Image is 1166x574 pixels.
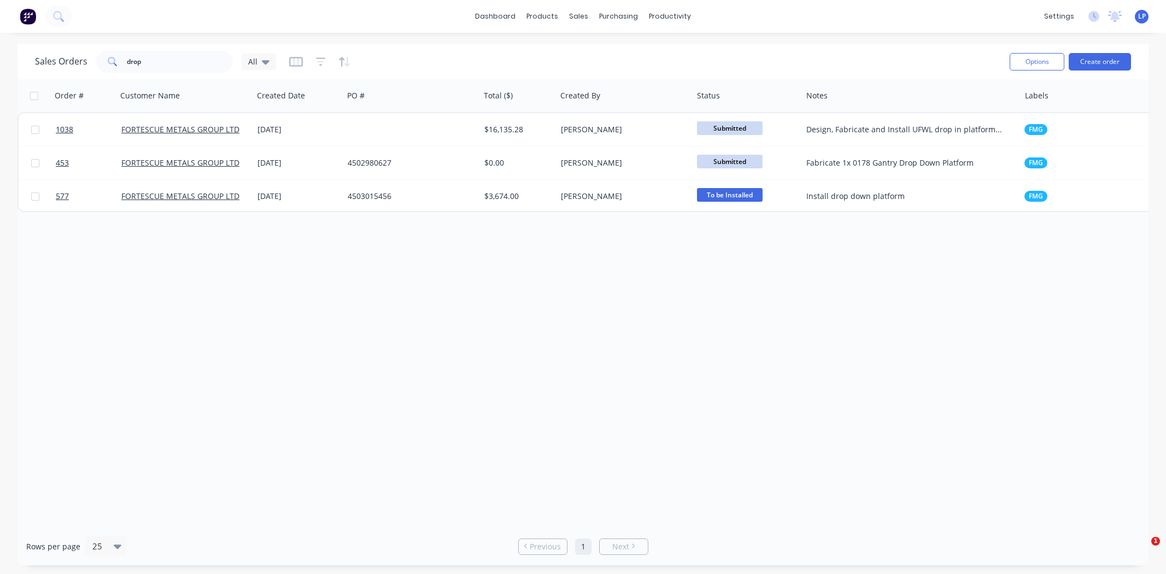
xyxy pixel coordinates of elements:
[121,157,239,168] a: FORTESCUE METALS GROUP LTD
[1129,537,1155,563] iframe: Intercom live chat
[348,157,469,168] div: 4502980627
[347,90,365,101] div: PO #
[1069,53,1131,71] button: Create order
[257,90,305,101] div: Created Date
[806,157,1005,168] div: Fabricate 1x 0178 Gantry Drop Down Platform
[484,90,513,101] div: Total ($)
[697,188,763,202] span: To be Installed
[575,538,591,555] a: Page 1 is your current page
[257,191,339,202] div: [DATE]
[1029,157,1043,168] span: FMG
[1024,157,1047,168] button: FMG
[521,8,564,25] div: products
[514,538,653,555] ul: Pagination
[1025,90,1048,101] div: Labels
[1039,8,1080,25] div: settings
[1138,11,1146,21] span: LP
[806,124,1005,135] div: Design, Fabricate and Install UFWL drop in platforms and swarf guards
[56,147,121,179] a: 453
[1024,124,1047,135] button: FMG
[56,157,69,168] span: 453
[1029,124,1043,135] span: FMG
[806,90,828,101] div: Notes
[56,191,69,202] span: 577
[56,124,73,135] span: 1038
[1029,191,1043,202] span: FMG
[697,155,763,168] span: Submitted
[697,121,763,135] span: Submitted
[121,124,239,134] a: FORTESCUE METALS GROUP LTD
[643,8,696,25] div: productivity
[484,191,549,202] div: $3,674.00
[612,541,629,552] span: Next
[594,8,643,25] div: purchasing
[561,191,682,202] div: [PERSON_NAME]
[121,191,239,201] a: FORTESCUE METALS GROUP LTD
[35,56,87,67] h1: Sales Orders
[806,191,1005,202] div: Install drop down platform
[561,124,682,135] div: [PERSON_NAME]
[697,90,720,101] div: Status
[120,90,180,101] div: Customer Name
[600,541,648,552] a: Next page
[348,191,469,202] div: 4503015456
[127,51,233,73] input: Search...
[484,157,549,168] div: $0.00
[248,56,257,67] span: All
[560,90,600,101] div: Created By
[55,90,84,101] div: Order #
[530,541,561,552] span: Previous
[1151,537,1160,546] span: 1
[257,157,339,168] div: [DATE]
[1010,53,1064,71] button: Options
[56,180,121,213] a: 577
[519,541,567,552] a: Previous page
[1024,191,1047,202] button: FMG
[470,8,521,25] a: dashboard
[20,8,36,25] img: Factory
[56,113,121,146] a: 1038
[564,8,594,25] div: sales
[257,124,339,135] div: [DATE]
[26,541,80,552] span: Rows per page
[484,124,549,135] div: $16,135.28
[561,157,682,168] div: [PERSON_NAME]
